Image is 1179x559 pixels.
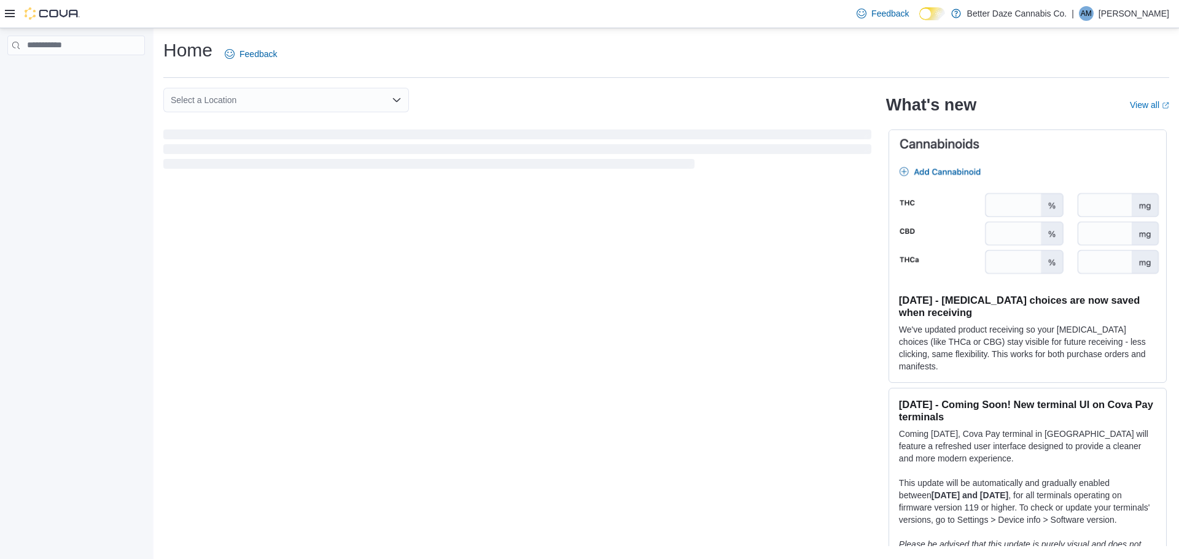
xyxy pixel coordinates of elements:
[967,6,1067,21] p: Better Daze Cannabis Co.
[886,95,976,115] h2: What's new
[852,1,914,26] a: Feedback
[899,428,1156,465] p: Coming [DATE], Cova Pay terminal in [GEOGRAPHIC_DATA] will feature a refreshed user interface des...
[1072,6,1074,21] p: |
[1130,100,1169,110] a: View allExternal link
[220,42,282,66] a: Feedback
[899,323,1156,372] p: We've updated product receiving so your [MEDICAL_DATA] choices (like THCa or CBG) stay visible fo...
[919,7,945,20] input: Dark Mode
[1081,6,1092,21] span: AM
[899,398,1156,423] h3: [DATE] - Coming Soon! New terminal UI on Cova Pay terminals
[25,7,80,20] img: Cova
[163,38,212,63] h1: Home
[163,132,871,171] span: Loading
[1079,6,1094,21] div: Andy Moreno
[871,7,909,20] span: Feedback
[7,58,145,87] nav: Complex example
[899,477,1156,526] p: This update will be automatically and gradually enabled between , for all terminals operating on ...
[1162,102,1169,109] svg: External link
[932,490,1008,500] strong: [DATE] and [DATE]
[919,20,920,21] span: Dark Mode
[899,294,1156,318] h3: [DATE] - [MEDICAL_DATA] choices are now saved when receiving
[1099,6,1169,21] p: [PERSON_NAME]
[239,48,277,60] span: Feedback
[392,95,402,105] button: Open list of options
